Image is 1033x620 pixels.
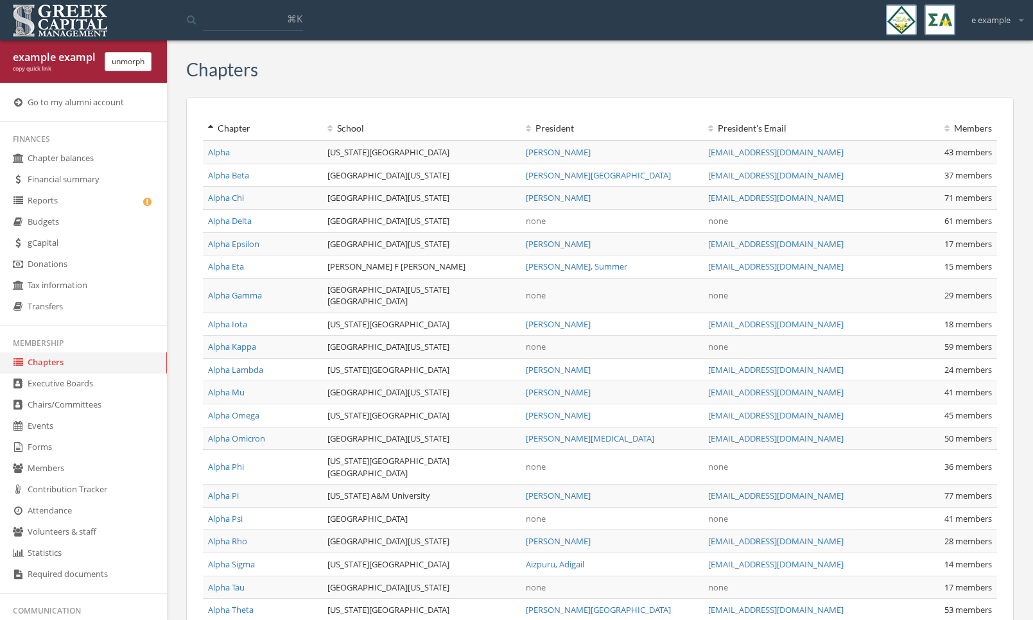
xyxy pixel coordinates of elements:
a: Alpha Omega [208,409,259,421]
span: 45 members [944,409,992,421]
td: [US_STATE][GEOGRAPHIC_DATA] [322,553,521,576]
span: e example [971,14,1011,26]
a: Alpha Psi [208,513,243,524]
td: [GEOGRAPHIC_DATA][US_STATE] [322,209,521,232]
span: none [526,341,546,352]
td: [GEOGRAPHIC_DATA][US_STATE] [322,336,521,359]
span: 24 members [944,364,992,375]
a: Alpha Omicron [208,433,265,444]
div: e example [963,4,1023,26]
button: unmorph [105,52,152,71]
a: [EMAIL_ADDRESS][DOMAIN_NAME] [708,409,844,421]
span: 61 members [944,215,992,227]
span: 14 members [944,558,992,570]
a: [PERSON_NAME] [526,386,591,398]
span: 53 members [944,604,992,616]
span: 17 members [944,581,992,593]
span: none [526,581,546,593]
span: 28 members [944,535,992,547]
a: [PERSON_NAME] [526,490,591,501]
a: Alpha Mu [208,386,245,398]
td: [US_STATE][GEOGRAPHIC_DATA] [322,141,521,164]
span: 17 members [944,238,992,250]
div: School [327,122,516,135]
a: Alpha Eta [208,261,244,272]
span: none [708,513,728,524]
a: [EMAIL_ADDRESS][DOMAIN_NAME] [708,238,844,250]
td: [GEOGRAPHIC_DATA][US_STATE] [GEOGRAPHIC_DATA] [322,278,521,313]
a: [EMAIL_ADDRESS][DOMAIN_NAME] [708,192,844,203]
a: [PERSON_NAME] [526,364,591,375]
a: [EMAIL_ADDRESS][DOMAIN_NAME] [708,535,844,547]
td: [GEOGRAPHIC_DATA][US_STATE] [322,530,521,553]
div: example example [13,50,95,65]
span: ⌘K [287,12,302,25]
td: [US_STATE][GEOGRAPHIC_DATA] [322,358,521,381]
h3: Chapters [186,60,258,80]
span: 43 members [944,146,992,158]
span: 18 members [944,318,992,330]
span: 71 members [944,192,992,203]
a: [PERSON_NAME] [526,318,591,330]
span: 37 members [944,169,992,181]
div: Members [891,122,992,135]
td: [US_STATE][GEOGRAPHIC_DATA] [GEOGRAPHIC_DATA] [322,450,521,485]
span: 59 members [944,341,992,352]
a: Alpha Lambda [208,364,263,375]
span: none [526,513,546,524]
a: Alpha [208,146,230,158]
a: [EMAIL_ADDRESS][DOMAIN_NAME] [708,490,844,501]
a: [PERSON_NAME], Summer [526,261,627,272]
a: Alpha Chi [208,192,244,203]
a: [EMAIL_ADDRESS][DOMAIN_NAME] [708,558,844,570]
td: [US_STATE][GEOGRAPHIC_DATA] [322,313,521,336]
td: [GEOGRAPHIC_DATA][US_STATE] [322,164,521,187]
span: 41 members [944,513,992,524]
a: [EMAIL_ADDRESS][DOMAIN_NAME] [708,318,844,330]
span: none [708,581,728,593]
a: [PERSON_NAME] [526,409,591,421]
span: 77 members [944,490,992,501]
span: 36 members [944,461,992,472]
a: [PERSON_NAME][MEDICAL_DATA] [526,433,654,444]
span: none [708,289,728,301]
a: [PERSON_NAME] [526,146,591,158]
span: 41 members [944,386,992,398]
td: [GEOGRAPHIC_DATA][US_STATE] [322,232,521,255]
a: [PERSON_NAME][GEOGRAPHIC_DATA] [526,604,671,616]
a: [PERSON_NAME][GEOGRAPHIC_DATA] [526,169,671,181]
a: [PERSON_NAME] [526,192,591,203]
span: none [526,215,546,227]
a: Alpha Epsilon [208,238,259,250]
div: copy quick link [13,65,95,73]
a: [EMAIL_ADDRESS][DOMAIN_NAME] [708,169,844,181]
a: Alpha Pi [208,490,239,501]
td: [GEOGRAPHIC_DATA] [322,507,521,530]
a: Alpha Gamma [208,289,262,301]
td: [GEOGRAPHIC_DATA][US_STATE] [322,427,521,450]
a: [EMAIL_ADDRESS][DOMAIN_NAME] [708,386,844,398]
span: none [526,461,546,472]
a: [EMAIL_ADDRESS][DOMAIN_NAME] [708,364,844,375]
td: [PERSON_NAME] F [PERSON_NAME] [322,255,521,279]
a: [PERSON_NAME] [526,238,591,250]
a: Alpha Theta [208,604,254,616]
a: Alpha Iota [208,318,247,330]
td: [GEOGRAPHIC_DATA][US_STATE] [322,381,521,404]
span: none [708,461,728,472]
a: Alpha Rho [208,535,247,547]
a: [PERSON_NAME] [526,535,591,547]
span: none [708,341,728,352]
span: 29 members [944,289,992,301]
a: [EMAIL_ADDRESS][DOMAIN_NAME] [708,261,844,272]
a: [EMAIL_ADDRESS][DOMAIN_NAME] [708,433,844,444]
div: President 's Email [708,122,881,135]
td: [US_STATE] A&M University [322,485,521,508]
a: Alpha Delta [208,215,252,227]
td: [US_STATE][GEOGRAPHIC_DATA] [322,404,521,427]
td: [GEOGRAPHIC_DATA][US_STATE] [322,576,521,599]
span: 15 members [944,261,992,272]
a: Alpha Sigma [208,558,255,570]
a: Alpha Phi [208,461,244,472]
a: Alpha Beta [208,169,249,181]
